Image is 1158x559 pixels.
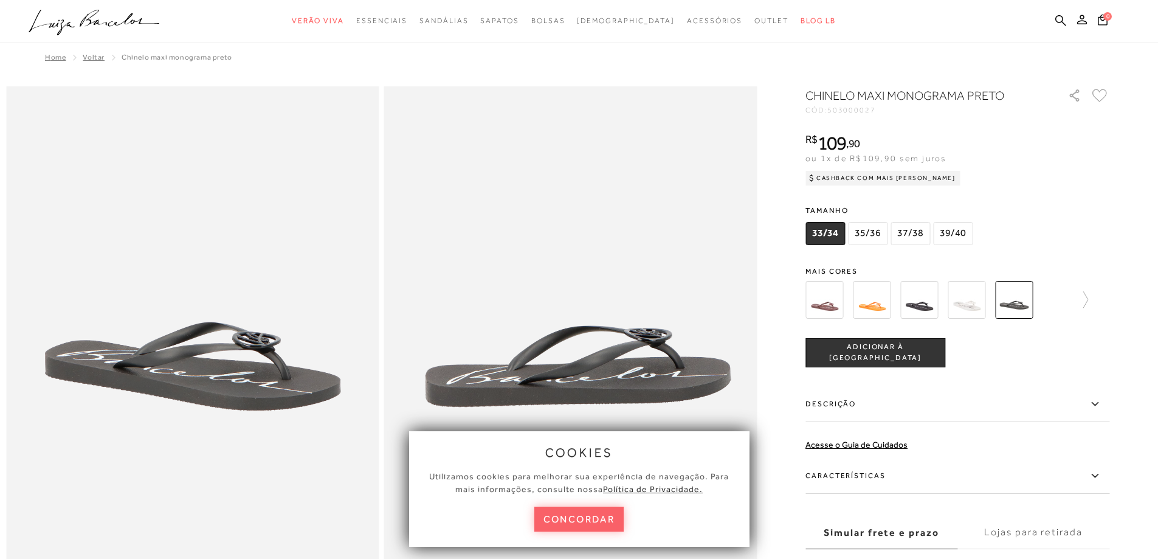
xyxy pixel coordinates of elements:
a: noSubCategoriesText [577,10,675,32]
a: noSubCategoriesText [531,10,565,32]
div: Cashback com Mais [PERSON_NAME] [805,171,960,186]
span: Verão Viva [292,16,344,25]
a: BLOG LB [801,10,836,32]
a: noSubCategoriesText [754,10,788,32]
img: CHINELO MAXI MONOGRAMA CAFÉ [900,281,938,319]
span: ADICIONAR À [GEOGRAPHIC_DATA] [806,342,945,363]
i: , [846,138,860,149]
span: Sapatos [480,16,519,25]
i: R$ [805,134,818,145]
a: Acesse o Guia de Cuidados [805,440,908,450]
span: Tamanho [805,201,976,220]
span: 37/38 [891,222,930,245]
span: 35/36 [848,222,887,245]
a: noSubCategoriesText [292,10,344,32]
span: Acessórios [687,16,742,25]
label: Lojas para retirada [957,516,1109,549]
button: ADICIONAR À [GEOGRAPHIC_DATA] [805,338,945,367]
span: Utilizamos cookies para melhorar sua experiência de navegação. Para mais informações, consulte nossa [429,471,729,494]
a: noSubCategoriesText [687,10,742,32]
span: 109 [818,132,846,154]
a: Política de Privacidade. [603,484,703,494]
img: CHINELO MAXI MONOGRAMA PRETO [995,281,1033,319]
button: 0 [1094,13,1111,30]
img: CHINELO MAXI MONOGRAMA OFF WHITE [948,281,985,319]
span: Bolsas [531,16,565,25]
span: 33/34 [805,222,845,245]
a: noSubCategoriesText [419,10,468,32]
span: 90 [849,137,860,150]
span: Mais cores [805,268,1109,275]
img: CHINELO MAXI MONOGRAMA BORDÔ [805,281,843,319]
a: noSubCategoriesText [480,10,519,32]
span: 503000027 [827,106,876,114]
span: 0 [1103,12,1112,21]
img: CHINELO MAXI MONOGRAMA BRANCO E LARANJA SUNSET [853,281,891,319]
span: ou 1x de R$109,90 sem juros [805,153,946,163]
span: [DEMOGRAPHIC_DATA] [577,16,675,25]
a: Home [45,53,66,61]
h1: CHINELO MAXI MONOGRAMA PRETO [805,87,1033,104]
span: cookies [545,446,613,459]
label: Características [805,459,1109,494]
span: Essenciais [356,16,407,25]
span: 39/40 [933,222,973,245]
span: BLOG LB [801,16,836,25]
a: noSubCategoriesText [356,10,407,32]
a: Voltar [83,53,105,61]
span: CHINELO MAXI MONOGRAMA PRETO [122,53,232,61]
label: Simular frete e prazo [805,516,957,549]
span: Outlet [754,16,788,25]
span: Sandálias [419,16,468,25]
button: concordar [534,507,624,532]
label: Descrição [805,387,1109,422]
div: CÓD: [805,106,1049,114]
